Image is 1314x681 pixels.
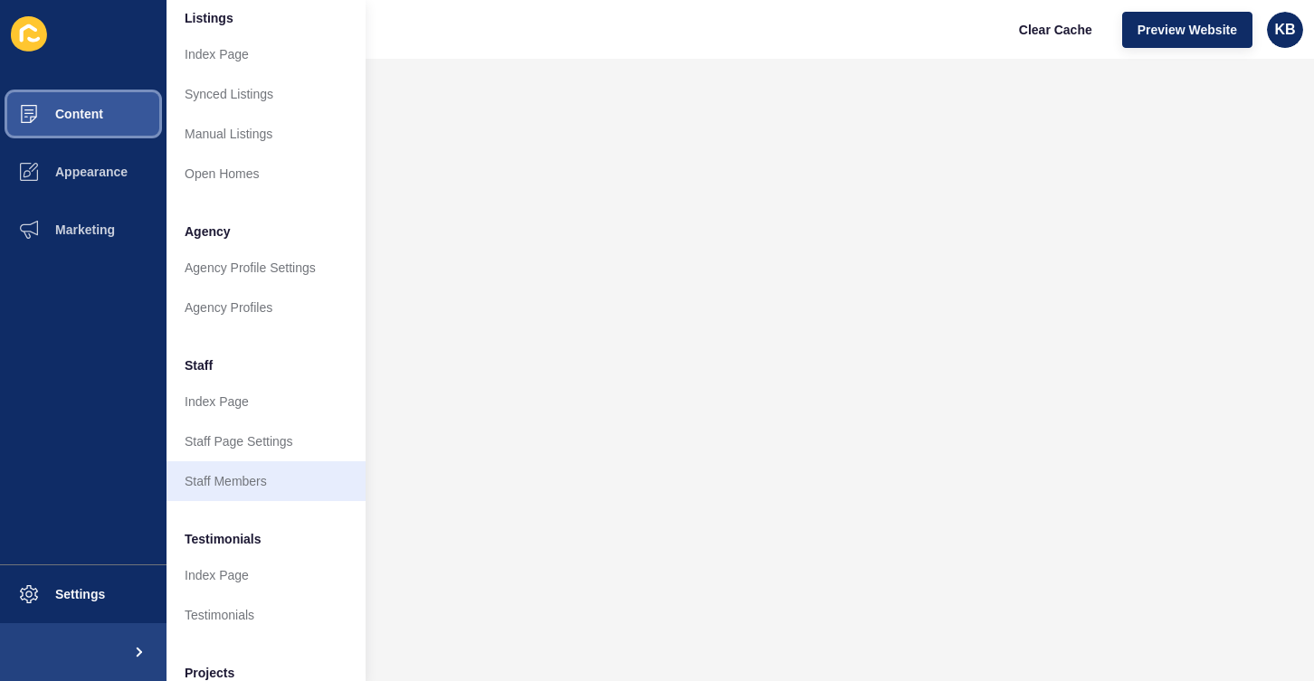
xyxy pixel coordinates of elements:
[167,288,366,327] a: Agency Profiles
[167,421,366,461] a: Staff Page Settings
[185,356,213,374] span: Staff
[167,114,366,154] a: Manual Listings
[167,248,366,288] a: Agency Profile Settings
[1138,21,1237,39] span: Preview Website
[167,382,366,421] a: Index Page
[167,154,366,194] a: Open Homes
[185,530,262,548] span: Testimonials
[1004,12,1108,48] button: Clear Cache
[1122,12,1252,48] button: Preview Website
[185,222,231,241] span: Agency
[167,555,366,595] a: Index Page
[167,461,366,501] a: Staff Members
[1274,21,1295,39] span: KB
[185,9,233,27] span: Listings
[167,34,366,74] a: Index Page
[1019,21,1092,39] span: Clear Cache
[167,74,366,114] a: Synced Listings
[167,595,366,635] a: Testimonials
